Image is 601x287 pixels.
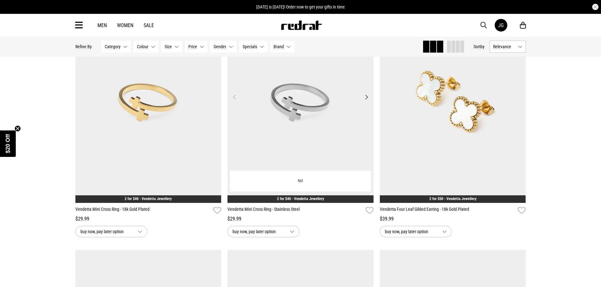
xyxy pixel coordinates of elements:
[75,44,92,49] p: Refine By
[185,41,208,53] button: Price
[80,228,133,235] span: buy now, pay later option
[380,215,526,223] div: $39.99
[75,215,221,223] div: $29.99
[277,197,324,201] a: 2 for $40 - Vendetta Jewellery
[480,44,485,49] span: by
[490,41,526,53] button: Relevance
[293,175,308,187] button: Nil
[429,197,476,201] a: 2 for $50 - Vendetta Jewellery
[214,44,226,49] span: Gender
[144,22,154,28] a: Sale
[227,206,363,215] a: Vendetta Mini Cross Ring - Stainless Steel
[233,228,285,235] span: buy now, pay later option
[97,22,107,28] a: Men
[385,228,437,235] span: buy now, pay later option
[380,206,516,215] a: Vendetta Four Leaf Gilded Earring - 18k Gold Plated
[188,44,197,49] span: Price
[362,93,370,101] button: Next
[498,22,504,28] div: JG
[75,226,147,237] button: buy now, pay later option
[474,43,485,50] button: Sortby
[105,44,121,49] span: Category
[15,125,21,132] button: Close teaser
[125,197,172,201] a: 2 for $40 - Vendetta Jewellery
[101,41,131,53] button: Category
[239,41,268,53] button: Specials
[75,206,211,215] a: Vendetta Mini Cross Ring - 18k Gold Plated
[380,226,452,237] button: buy now, pay later option
[165,44,172,49] span: Size
[137,44,148,49] span: Colour
[280,20,322,30] img: Redrat logo
[270,41,294,53] button: Brand
[5,134,11,153] span: $20 Off
[493,44,516,49] span: Relevance
[243,44,257,49] span: Specials
[231,93,239,101] button: Previous
[210,41,237,53] button: Gender
[133,41,159,53] button: Colour
[161,41,182,53] button: Size
[256,4,345,9] span: [DATE] is [DATE]! Order now to get your gifts in time
[117,22,133,28] a: Women
[227,226,299,237] button: buy now, pay later option
[227,215,374,223] div: $29.99
[274,44,284,49] span: Brand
